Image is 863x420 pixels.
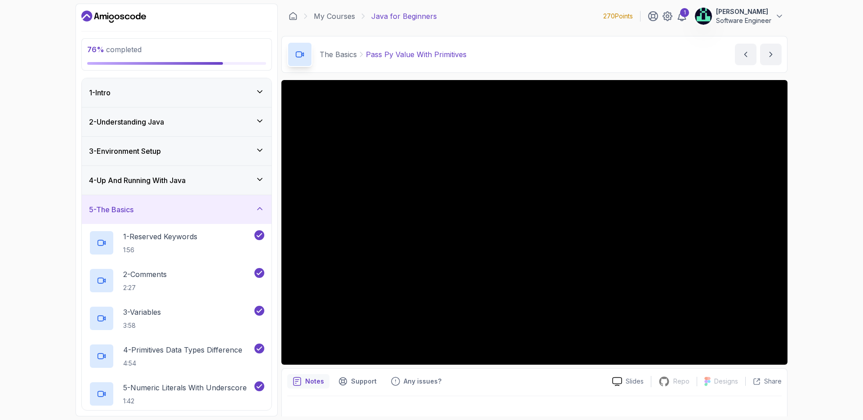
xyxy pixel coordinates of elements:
[123,321,161,330] p: 3:58
[680,8,689,17] div: 1
[82,166,271,195] button: 4-Up And Running With Java
[314,11,355,22] a: My Courses
[320,49,357,60] p: The Basics
[676,11,687,22] a: 1
[371,11,437,22] p: Java for Beginners
[89,306,264,331] button: 3-Variables3:58
[626,377,644,386] p: Slides
[82,195,271,224] button: 5-The Basics
[366,49,467,60] p: Pass Py Value With Primitives
[89,204,133,215] h3: 5 - The Basics
[123,269,167,280] p: 2 - Comments
[386,374,447,389] button: Feedback button
[82,107,271,136] button: 2-Understanding Java
[123,382,247,393] p: 5 - Numeric Literals With Underscore
[87,45,142,54] span: completed
[305,377,324,386] p: Notes
[89,146,161,156] h3: 3 - Environment Setup
[716,7,771,16] p: [PERSON_NAME]
[714,377,738,386] p: Designs
[695,8,712,25] img: user profile image
[764,377,782,386] p: Share
[760,44,782,65] button: next content
[123,246,197,255] p: 1:56
[89,175,186,186] h3: 4 - Up And Running With Java
[404,377,441,386] p: Any issues?
[123,397,247,406] p: 1:42
[735,44,756,65] button: previous content
[745,377,782,386] button: Share
[89,230,264,255] button: 1-Reserved Keywords1:56
[82,78,271,107] button: 1-Intro
[123,231,197,242] p: 1 - Reserved Keywords
[605,377,651,386] a: Slides
[351,377,377,386] p: Support
[123,307,161,317] p: 3 - Variables
[123,344,242,355] p: 4 - Primitives Data Types Difference
[281,80,787,365] iframe: 15 - Pass py value with Primitives
[89,344,264,369] button: 4-Primitives Data Types Difference4:54
[82,137,271,165] button: 3-Environment Setup
[89,381,264,407] button: 5-Numeric Literals With Underscore1:42
[89,116,164,127] h3: 2 - Understanding Java
[123,283,167,292] p: 2:27
[89,87,111,98] h3: 1 - Intro
[289,12,298,21] a: Dashboard
[89,268,264,293] button: 2-Comments2:27
[673,377,690,386] p: Repo
[81,9,146,24] a: Dashboard
[333,374,382,389] button: Support button
[287,374,329,389] button: notes button
[694,7,784,25] button: user profile image[PERSON_NAME]Software Engineer
[87,45,104,54] span: 76 %
[716,16,771,25] p: Software Engineer
[123,359,242,368] p: 4:54
[603,12,633,21] p: 270 Points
